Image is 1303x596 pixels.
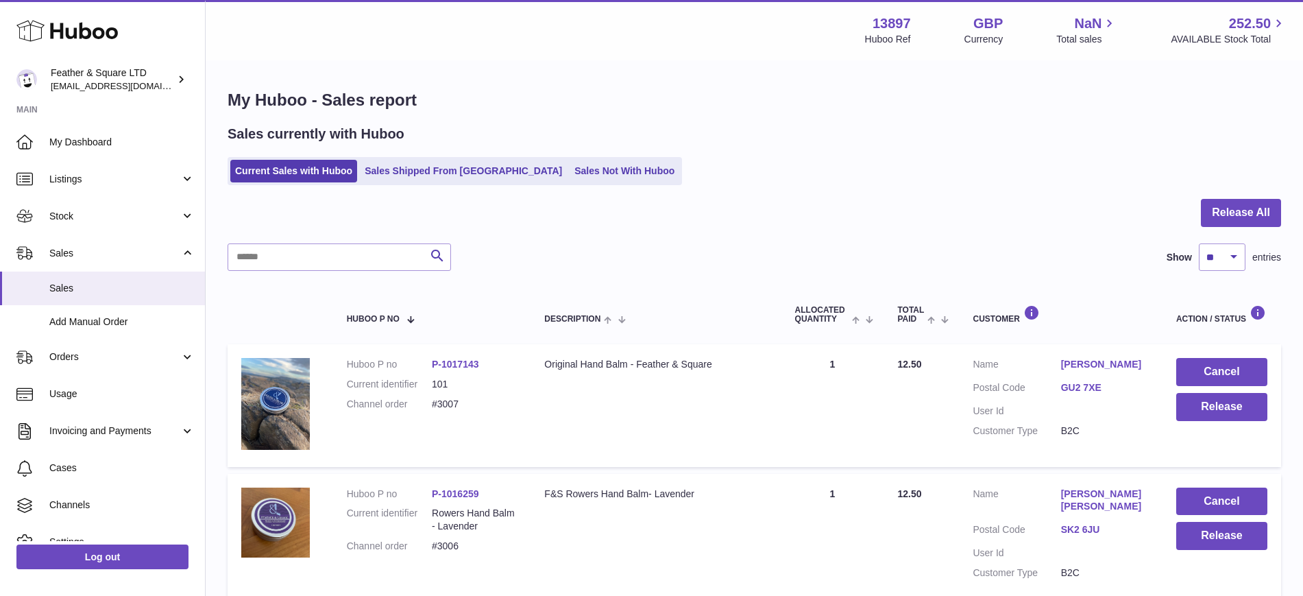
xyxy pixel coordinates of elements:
a: P-1017143 [432,359,479,370]
span: 12.50 [897,488,921,499]
dt: Channel order [347,540,432,553]
dt: Current identifier [347,507,432,533]
span: Add Manual Order [49,315,195,329]
a: Log out [16,545,188,569]
button: Release [1176,393,1267,421]
dd: B2C [1061,567,1149,580]
img: feathernsquare@gmail.com [16,69,37,90]
span: Cases [49,462,195,475]
div: Original Hand Balm - Feather & Square [544,358,767,371]
dt: Customer Type [973,567,1060,580]
dt: Customer Type [973,425,1060,438]
span: Invoicing and Payments [49,425,180,438]
a: 252.50 AVAILABLE Stock Total [1171,14,1287,46]
a: SK2 6JU [1061,523,1149,536]
button: Release All [1201,199,1281,227]
div: Feather & Square LTD [51,67,174,93]
a: NaN Total sales [1056,14,1117,46]
dt: Channel order [347,398,432,411]
dd: 101 [432,378,517,391]
button: Release [1176,522,1267,550]
dt: Name [973,488,1060,517]
span: Channels [49,499,195,512]
span: 12.50 [897,359,921,370]
button: Cancel [1176,358,1267,386]
span: Total paid [897,306,924,324]
div: Huboo Ref [865,33,911,46]
a: Current Sales with Huboo [230,160,357,182]
span: Description [544,315,600,324]
dd: Rowers Hand Balm- Lavender [432,507,517,533]
a: [PERSON_NAME] [PERSON_NAME] [1061,488,1149,514]
img: il_fullxfull.5886853711_7eth.jpg [241,488,310,558]
h2: Sales currently with Huboo [228,125,404,143]
span: ALLOCATED Quantity [795,306,849,324]
a: Sales Not With Huboo [570,160,679,182]
span: Listings [49,173,180,186]
dd: B2C [1061,425,1149,438]
span: [EMAIL_ADDRESS][DOMAIN_NAME] [51,80,202,91]
span: My Dashboard [49,136,195,149]
span: Stock [49,210,180,223]
span: Total sales [1056,33,1117,46]
span: Huboo P no [347,315,400,324]
a: P-1016259 [432,488,479,499]
span: Orders [49,350,180,363]
span: Settings [49,536,195,549]
strong: 13897 [873,14,911,33]
h1: My Huboo - Sales report [228,89,1281,111]
span: 252.50 [1229,14,1271,33]
span: NaN [1074,14,1101,33]
span: Usage [49,388,195,401]
span: AVAILABLE Stock Total [1171,33,1287,46]
label: Show [1167,251,1192,264]
dt: Huboo P no [347,358,432,371]
div: F&S Rowers Hand Balm- Lavender [544,488,767,501]
a: GU2 7XE [1061,381,1149,394]
a: Sales Shipped From [GEOGRAPHIC_DATA] [360,160,567,182]
span: entries [1252,251,1281,264]
dt: Name [973,358,1060,374]
dt: Huboo P no [347,488,432,501]
button: Cancel [1176,488,1267,516]
strong: GBP [973,14,1003,33]
div: Currency [964,33,1003,46]
span: Sales [49,282,195,295]
dd: #3007 [432,398,517,411]
a: [PERSON_NAME] [1061,358,1149,371]
img: il_fullxfull.5545322717_sv0z.jpg [241,358,310,449]
dt: Postal Code [973,381,1060,398]
td: 1 [781,344,884,466]
div: Customer [973,305,1148,324]
dd: #3006 [432,540,517,553]
dt: User Id [973,547,1060,560]
span: Sales [49,247,180,260]
dt: Current identifier [347,378,432,391]
dt: Postal Code [973,523,1060,540]
dt: User Id [973,405,1060,418]
div: Action / Status [1176,305,1267,324]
